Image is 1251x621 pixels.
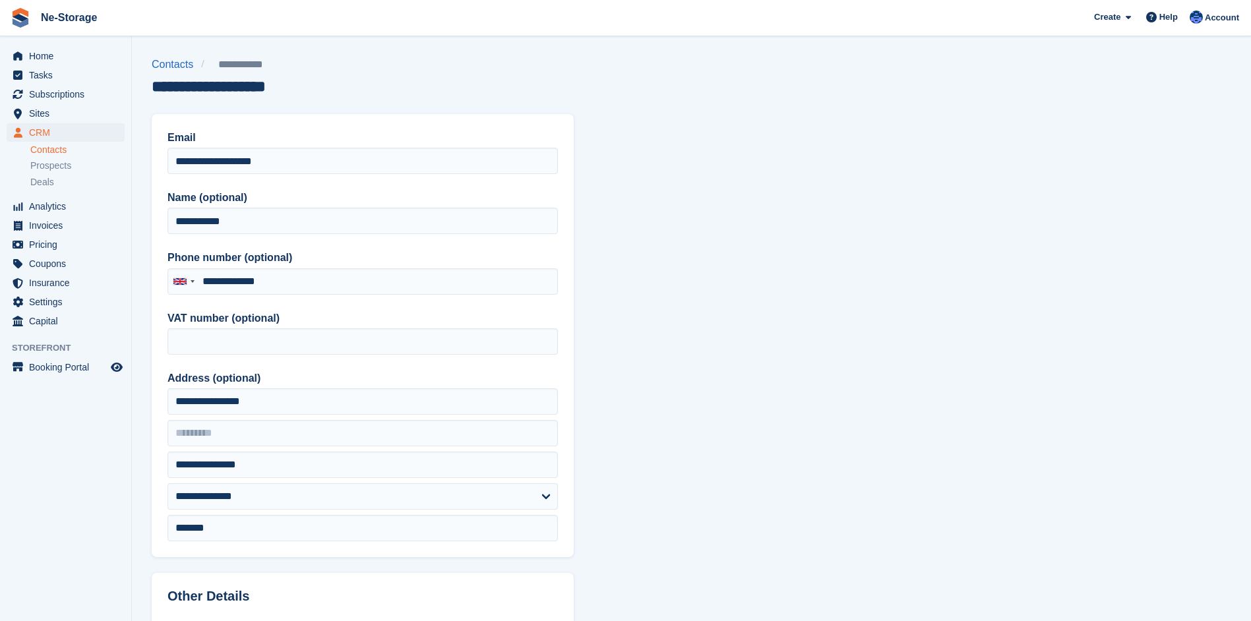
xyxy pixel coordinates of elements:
[29,197,108,216] span: Analytics
[152,57,296,73] nav: breadcrumbs
[1159,11,1178,24] span: Help
[168,589,558,604] h2: Other Details
[29,254,108,273] span: Coupons
[30,144,125,156] a: Contacts
[7,293,125,311] a: menu
[7,85,125,103] a: menu
[109,359,125,375] a: Preview store
[30,160,71,172] span: Prospects
[29,274,108,292] span: Insurance
[29,123,108,142] span: CRM
[29,312,108,330] span: Capital
[7,197,125,216] a: menu
[29,104,108,123] span: Sites
[168,130,558,146] label: Email
[7,274,125,292] a: menu
[29,85,108,103] span: Subscriptions
[12,341,131,355] span: Storefront
[29,66,108,84] span: Tasks
[7,358,125,376] a: menu
[11,8,30,28] img: stora-icon-8386f47178a22dfd0bd8f6a31ec36ba5ce8667c1dd55bd0f319d3a0aa187defe.svg
[168,370,558,386] label: Address (optional)
[29,293,108,311] span: Settings
[29,358,108,376] span: Booking Portal
[29,47,108,65] span: Home
[7,235,125,254] a: menu
[29,216,108,235] span: Invoices
[30,176,54,189] span: Deals
[30,159,125,173] a: Prospects
[29,235,108,254] span: Pricing
[7,254,125,273] a: menu
[168,269,198,294] div: United Kingdom: +44
[1190,11,1203,24] img: Karol Carter
[7,66,125,84] a: menu
[168,250,558,266] label: Phone number (optional)
[152,57,201,73] a: Contacts
[1205,11,1239,24] span: Account
[30,175,125,189] a: Deals
[168,190,558,206] label: Name (optional)
[36,7,102,28] a: Ne-Storage
[7,123,125,142] a: menu
[7,104,125,123] a: menu
[168,310,558,326] label: VAT number (optional)
[7,216,125,235] a: menu
[7,312,125,330] a: menu
[1094,11,1120,24] span: Create
[7,47,125,65] a: menu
